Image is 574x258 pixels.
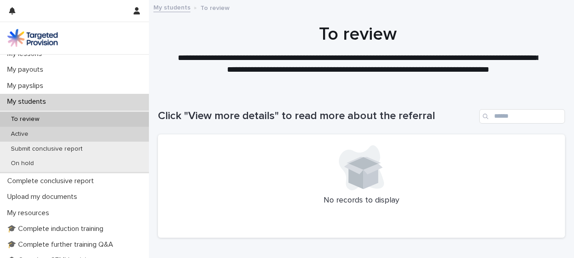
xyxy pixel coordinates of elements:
[7,29,58,47] img: M5nRWzHhSzIhMunXDL62
[4,225,111,233] p: 🎓 Complete induction training
[4,82,51,90] p: My payslips
[4,209,56,217] p: My resources
[158,110,476,123] h1: Click "View more details" to read more about the referral
[153,2,190,12] a: My students
[479,109,565,124] input: Search
[4,145,90,153] p: Submit conclusive report
[169,196,554,206] p: No records to display
[4,50,49,58] p: My lessons
[4,240,120,249] p: 🎓 Complete further training Q&A
[4,65,51,74] p: My payouts
[4,115,46,123] p: To review
[4,130,36,138] p: Active
[4,97,53,106] p: My students
[4,193,84,201] p: Upload my documents
[4,160,41,167] p: On hold
[4,177,101,185] p: Complete conclusive report
[200,2,230,12] p: To review
[158,23,558,45] h1: To review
